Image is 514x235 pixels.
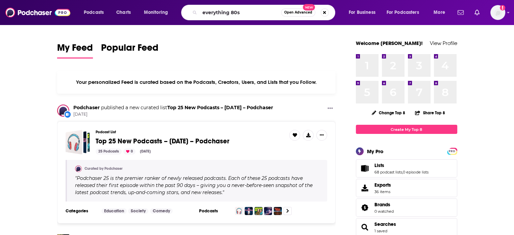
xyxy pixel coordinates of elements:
a: PRO [448,148,456,154]
div: 25 Podcasts [96,148,122,155]
a: Podchaser [73,104,100,111]
a: Show notifications dropdown [472,7,482,18]
img: Liberty Lost [245,207,253,215]
span: Exports [358,183,372,193]
button: Show profile menu [490,5,505,20]
a: Top 25 New Podcasts – August 2025 – Podchaser [167,104,273,111]
button: Share Top 8 [415,106,445,119]
img: Flesh and Code [264,207,272,215]
img: User Profile [490,5,505,20]
a: Charts [112,7,135,18]
a: Top 25 New Podcasts – [DATE] – Podchaser [96,138,229,145]
a: Popular Feed [101,42,158,58]
a: 1 saved [374,229,387,233]
span: , [402,170,403,174]
h3: Podcasts [199,208,229,214]
button: Show More Button [325,104,336,113]
a: 68 podcast lists [374,170,402,174]
h3: published a new curated list [73,104,273,111]
img: Devil in the Desert [274,207,282,215]
a: Comedy [150,208,173,214]
a: Lists [358,164,372,173]
a: Exports [356,179,457,197]
a: Brands [374,202,394,208]
button: open menu [139,7,177,18]
span: Brands [374,202,390,208]
span: Logged in as NickG [490,5,505,20]
h3: Categories [66,208,96,214]
span: Lists [356,159,457,178]
button: Change Top 8 [368,109,410,117]
button: open menu [79,7,113,18]
button: open menu [429,7,454,18]
a: Searches [374,221,396,227]
button: open menu [344,7,384,18]
div: Your personalized Feed is curated based on the Podcasts, Creators, Users, and Lists that you Follow. [57,71,336,94]
span: Lists [374,162,384,168]
span: More [434,8,445,17]
a: Show notifications dropdown [455,7,466,18]
a: 0 watched [374,209,394,214]
button: open menu [382,7,429,18]
a: Lists [374,162,429,168]
a: Brands [358,203,372,212]
div: Search podcasts, credits, & more... [188,5,342,20]
button: Show More Button [316,130,327,141]
span: Brands [356,198,457,217]
img: Wanging On with Graham Norton and Maria McErlane [254,207,263,215]
span: New [303,4,315,10]
span: Monitoring [144,8,168,17]
a: Curated by Podchaser [84,166,123,171]
span: [DATE] [73,112,273,117]
span: 36 items [374,189,391,194]
h3: Podcast List [96,130,284,134]
button: Open AdvancedNew [281,8,315,17]
img: Podchaser [75,165,82,172]
a: Top 25 New Podcasts – August 2025 – Podchaser [66,130,90,155]
span: Charts [116,8,131,17]
div: 0 [123,148,136,155]
img: Podchaser [57,104,69,117]
img: English Unleashed: The Podcast [235,207,243,215]
a: 0 episode lists [403,170,429,174]
div: [DATE] [137,148,153,155]
span: Top 25 New Podcasts – [DATE] – Podchaser [96,137,229,145]
span: Open Advanced [284,11,312,14]
a: View Profile [430,40,457,46]
a: Welcome [PERSON_NAME]! [356,40,423,46]
span: My Feed [57,42,93,57]
div: My Pro [367,148,384,155]
svg: Add a profile image [500,5,505,10]
span: Popular Feed [101,42,158,57]
span: For Business [349,8,375,17]
a: Education [101,208,127,214]
a: Create My Top 8 [356,125,457,134]
span: Exports [374,182,391,188]
span: PRO [448,149,456,154]
span: For Podcasters [387,8,419,17]
span: " " [75,175,313,195]
span: Podcasts [84,8,104,17]
a: Society [128,208,148,214]
a: Searches [358,222,372,232]
span: Podchaser 25 is the premier ranker of newly released podcasts. Each of these 25 podcasts have rel... [75,175,313,195]
input: Search podcasts, credits, & more... [200,7,281,18]
a: My Feed [57,42,93,58]
img: Podchaser - Follow, Share and Rate Podcasts [5,6,70,19]
div: New List [64,111,71,118]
